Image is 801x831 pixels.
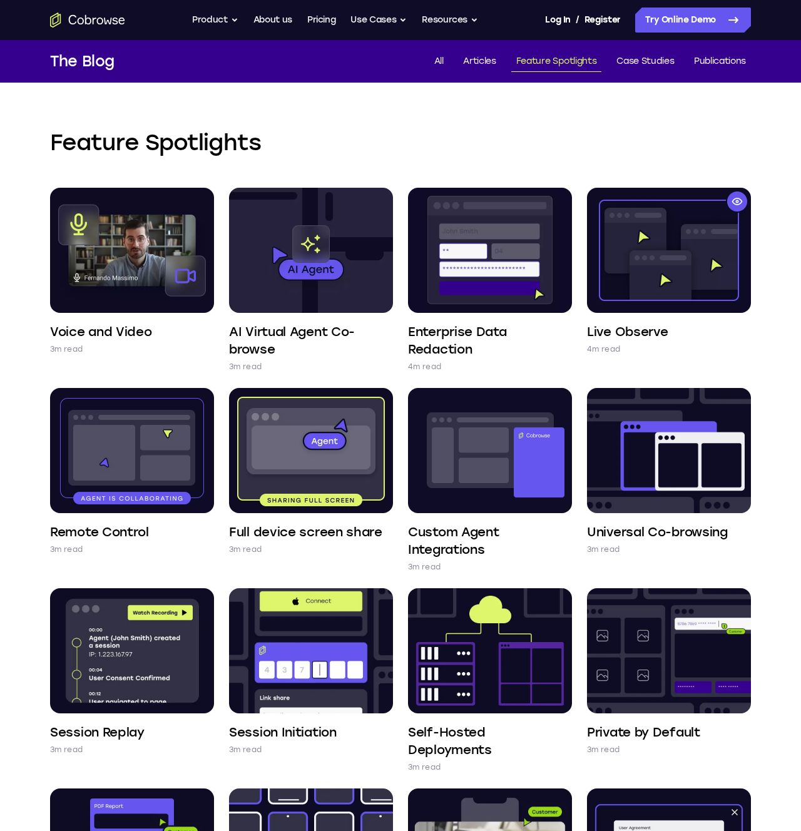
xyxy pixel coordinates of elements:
a: Self-Hosted Deployments 3m read [408,588,572,773]
p: 4m read [587,343,620,355]
a: Publications [689,51,751,72]
a: Try Online Demo [635,8,751,33]
h4: Private by Default [587,723,700,741]
h4: Voice and Video [50,323,152,340]
p: 3m read [229,543,262,556]
a: Enterprise Data Redaction 4m read [408,188,572,373]
a: Private by Default 3m read [587,588,751,756]
a: Articles [458,51,501,72]
a: AI Virtual Agent Co-browse 3m read [229,188,393,373]
a: Full device screen share 3m read [229,388,393,556]
p: 3m read [50,543,83,556]
img: AI Virtual Agent Co-browse [229,188,393,313]
img: Universal Co-browsing [587,388,751,513]
a: Custom Agent Integrations 3m read [408,388,572,573]
a: Remote Control 3m read [50,388,214,556]
h4: Session Initiation [229,723,337,741]
a: All [429,51,449,72]
a: About us [253,8,292,33]
img: Self-Hosted Deployments [408,588,572,713]
a: Log In [545,8,570,33]
h4: Self-Hosted Deployments [408,723,572,758]
p: 3m read [50,343,83,355]
span: / [576,13,579,28]
h4: Session Replay [50,723,145,741]
h4: Full device screen share [229,523,382,541]
img: Live Observe [587,188,751,313]
a: Case Studies [611,51,679,72]
p: 3m read [587,743,620,756]
img: Full device screen share [229,388,393,513]
a: Pricing [307,8,336,33]
img: Private by Default [587,588,751,713]
h4: Enterprise Data Redaction [408,323,572,358]
a: Session Initiation 3m read [229,588,393,756]
img: Custom Agent Integrations [408,388,572,513]
h4: AI Virtual Agent Co-browse [229,323,393,358]
p: 3m read [408,761,441,773]
h4: Remote Control [50,523,149,541]
img: Session Replay [50,588,214,713]
img: Voice and Video [50,188,214,313]
h4: Custom Agent Integrations [408,523,572,558]
p: 3m read [408,561,441,573]
p: 3m read [50,743,83,756]
p: 3m read [229,743,262,756]
img: Session Initiation [229,588,393,713]
p: 4m read [408,360,441,373]
a: Live Observe 4m read [587,188,751,355]
a: Session Replay 3m read [50,588,214,756]
h4: Universal Co-browsing [587,523,728,541]
p: 3m read [587,543,620,556]
a: Feature Spotlights [511,51,602,72]
p: 3m read [229,360,262,373]
button: Resources [422,8,478,33]
img: Remote Control [50,388,214,513]
a: Go to the home page [50,13,125,28]
a: Register [584,8,621,33]
button: Use Cases [350,8,407,33]
a: Universal Co-browsing 3m read [587,388,751,556]
button: Product [192,8,238,33]
h2: Feature Spotlights [50,128,751,158]
h1: The Blog [50,50,115,73]
a: Voice and Video 3m read [50,188,214,355]
h4: Live Observe [587,323,668,340]
img: Enterprise Data Redaction [408,188,572,313]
